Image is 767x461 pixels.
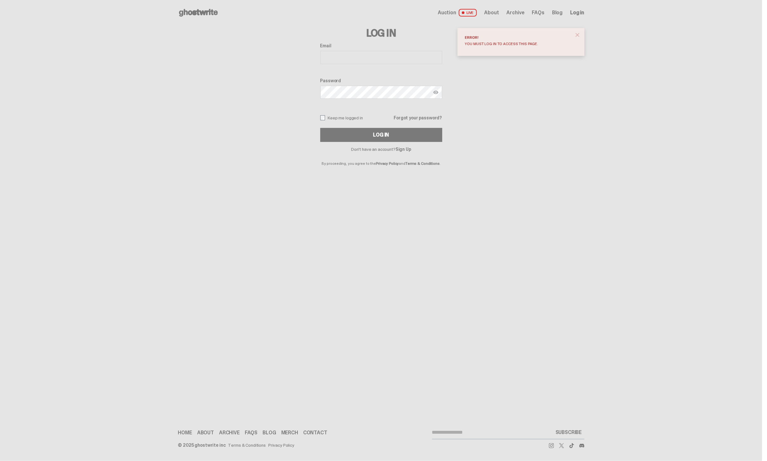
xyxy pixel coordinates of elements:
div: © 2025 ghostwrite inc [178,443,226,448]
button: close [572,29,583,41]
a: Blog [552,10,563,15]
a: Log in [570,10,584,15]
label: Keep me logged in [320,115,363,120]
img: Show password [433,90,438,95]
a: FAQs [532,10,544,15]
a: Blog [263,431,276,436]
a: Forgot your password? [394,116,442,120]
a: Archive [219,431,240,436]
h3: Log In [320,28,442,38]
a: Merch [281,431,298,436]
p: By proceeding, you agree to the and . [320,151,442,165]
a: Archive [507,10,524,15]
label: Password [320,78,442,83]
a: About [197,431,214,436]
label: Email [320,43,442,48]
a: Privacy Policy [268,443,294,448]
a: Sign Up [396,146,411,152]
a: Privacy Policy [376,161,399,166]
input: Keep me logged in [320,115,325,120]
span: Auction [438,10,456,15]
a: About [484,10,499,15]
a: Home [178,431,192,436]
a: Auction LIVE [438,9,477,17]
button: SUBSCRIBE [553,426,584,439]
a: Contact [303,431,327,436]
p: Don't have an account? [320,147,442,151]
div: You must log in to access this page. [465,42,572,46]
a: Terms & Conditions [228,443,266,448]
a: Terms & Conditions [405,161,440,166]
div: Error! [465,36,572,39]
a: FAQs [245,431,257,436]
button: Log In [320,128,442,142]
div: Log In [373,132,389,137]
span: LIVE [459,9,477,17]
